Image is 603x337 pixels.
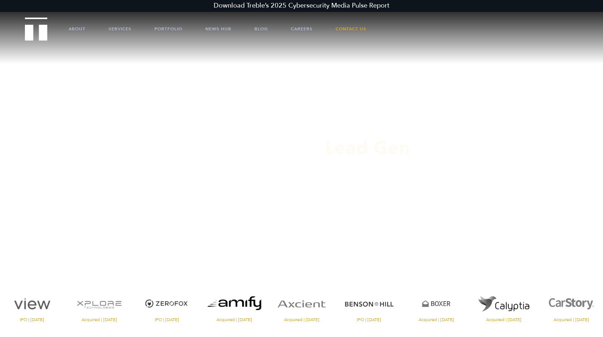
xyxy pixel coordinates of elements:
[270,317,333,322] span: Acquired | [DATE]
[205,18,231,40] a: News Hub
[135,317,199,322] span: IPO | [DATE]
[202,290,266,322] a: Visit the website
[539,317,603,322] span: Acquired | [DATE]
[135,290,199,322] a: Visit the ZeroFox website
[336,18,366,40] a: Contact Us
[405,290,468,322] a: Visit the Boxer website
[135,290,199,317] img: ZeroFox logo
[67,317,131,322] span: Acquired | [DATE]
[337,290,401,322] a: Visit the Benson Hill website
[539,290,603,317] img: CarStory logo
[472,317,536,322] span: Acquired | [DATE]
[270,290,333,322] a: Visit the Axcient website
[67,290,131,317] img: XPlore logo
[67,290,131,322] a: Visit the XPlore website
[25,17,48,40] img: Treble logo
[325,136,410,160] span: Lead Gen
[337,290,401,317] img: Benson Hill logo
[405,317,468,322] span: Acquired | [DATE]
[405,290,468,317] img: Boxer logo
[254,18,268,40] a: Blog
[291,18,313,40] a: Careers
[472,290,536,322] a: Visit the website
[202,317,266,322] span: Acquired | [DATE]
[69,18,86,40] a: About
[109,18,131,40] a: Services
[270,290,333,317] img: Axcient logo
[539,290,603,322] a: Visit the CarStory website
[154,18,182,40] a: Portfolio
[337,317,401,322] span: IPO | [DATE]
